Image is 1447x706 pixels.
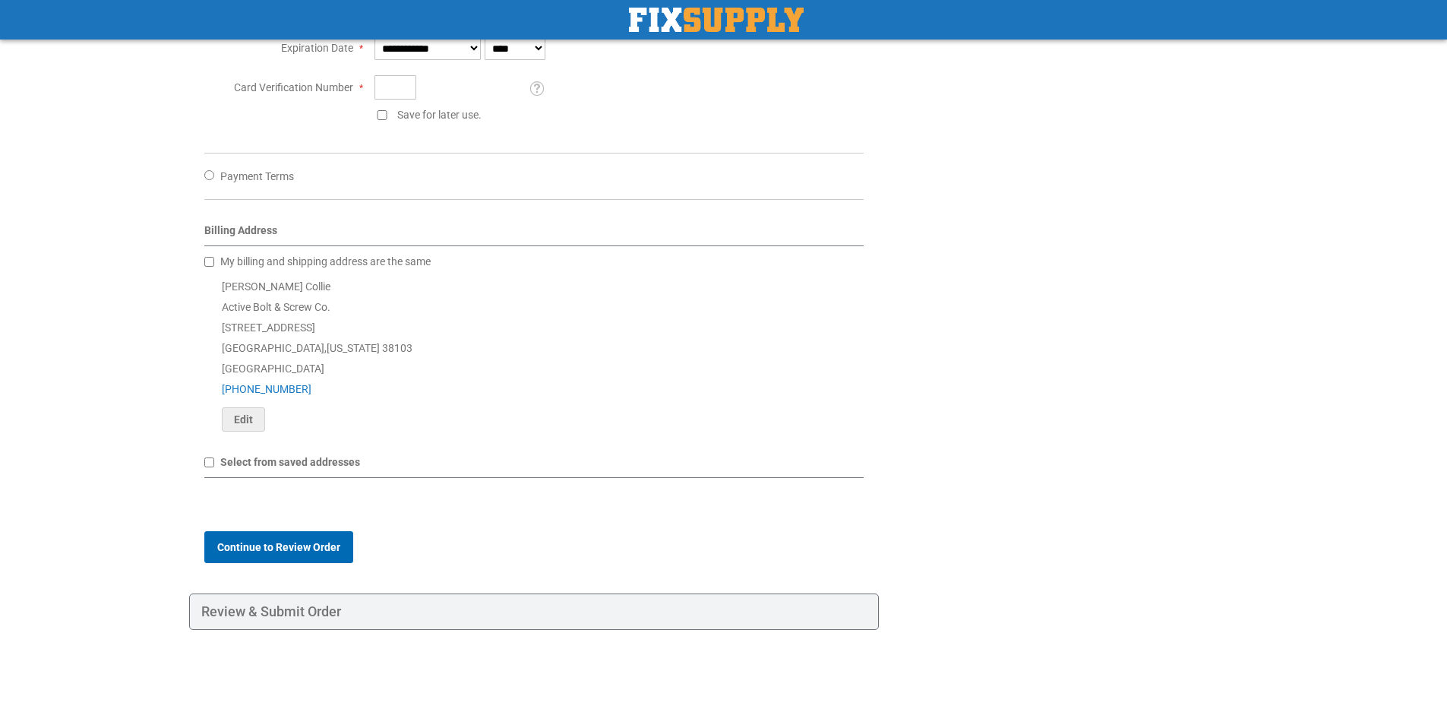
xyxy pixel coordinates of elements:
[327,342,380,354] span: [US_STATE]
[204,531,353,563] button: Continue to Review Order
[204,277,864,432] div: [PERSON_NAME] Collie Active Bolt & Screw Co. [STREET_ADDRESS] [GEOGRAPHIC_DATA] , 38103 [GEOGRAPH...
[234,81,353,93] span: Card Verification Number
[222,383,311,395] a: [PHONE_NUMBER]
[220,255,431,268] span: My billing and shipping address are the same
[189,594,880,630] div: Review & Submit Order
[234,413,253,426] span: Edit
[204,223,864,246] div: Billing Address
[397,109,482,121] span: Save for later use.
[629,8,804,32] a: store logo
[222,407,265,432] button: Edit
[281,42,353,54] span: Expiration Date
[220,456,360,468] span: Select from saved addresses
[220,170,294,182] span: Payment Terms
[629,8,804,32] img: Fix Industrial Supply
[217,541,340,553] span: Continue to Review Order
